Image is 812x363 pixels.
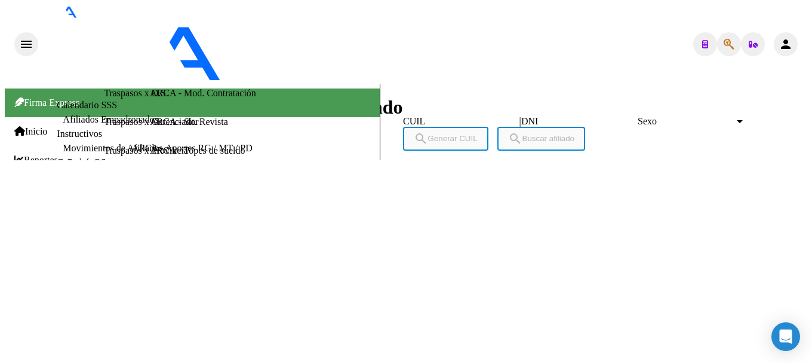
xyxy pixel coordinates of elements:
[638,116,734,127] span: Sexo
[57,100,117,110] a: Calendario SSS
[321,73,405,83] span: - [PERSON_NAME]
[63,114,158,124] a: Afiliados Empadronados
[150,117,228,127] a: ARCA - Sit. Revista
[508,132,522,146] mat-icon: search
[104,88,168,99] a: Traspasos x O.S.
[508,134,574,143] span: Buscar afiliado
[63,143,162,153] a: Movimientos de Afiliados
[150,88,256,99] a: ARCA - Mod. Contratación
[414,134,478,143] span: Generar CUIL
[150,145,245,156] a: ARCA - Topes de sueldo
[403,127,488,151] button: Generar CUIL
[771,322,800,351] div: Open Intercom Messenger
[14,126,47,137] a: Inicio
[779,37,793,51] mat-icon: person
[403,116,754,143] div: |
[497,127,585,151] button: Buscar afiliado
[14,155,58,166] a: Reportes
[414,132,428,146] mat-icon: search
[38,18,321,81] img: Logo SAAS
[19,37,33,51] mat-icon: menu
[14,97,79,108] span: Firma Express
